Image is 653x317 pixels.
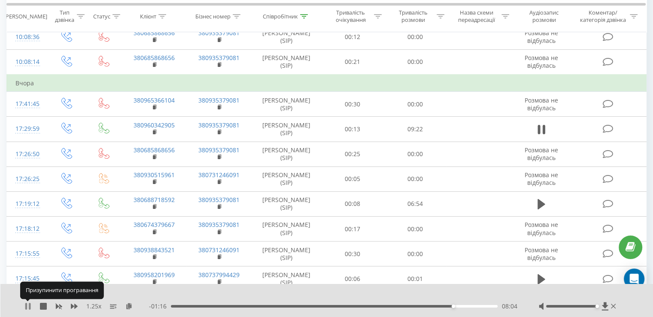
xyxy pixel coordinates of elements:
div: Аудіозапис розмови [519,9,569,24]
div: 17:41:45 [15,96,38,112]
a: 380685868656 [134,29,175,37]
div: 17:26:25 [15,171,38,187]
div: Статус [93,12,110,20]
td: 00:17 [322,217,384,242]
td: [PERSON_NAME] (SIP) [252,142,322,166]
span: - 01:16 [149,302,171,311]
span: Розмова не відбулась [525,146,558,162]
a: 380935379081 [198,54,240,62]
div: Назва схеми переадресації [454,9,499,24]
div: 17:15:55 [15,245,38,262]
div: 17:26:50 [15,146,38,163]
a: 380935379081 [198,196,240,204]
td: 00:00 [384,217,446,242]
td: 00:00 [384,166,446,191]
td: 00:25 [322,142,384,166]
div: 17:15:45 [15,270,38,287]
a: 380935379081 [198,29,240,37]
div: Призупинити програвання [20,282,104,299]
a: 380688718592 [134,196,175,204]
td: 00:00 [384,242,446,266]
div: Співробітник [263,12,298,20]
td: Вчора [7,75,647,92]
div: Клієнт [140,12,156,20]
td: 00:30 [322,92,384,117]
td: [PERSON_NAME] (SIP) [252,191,322,216]
a: 380674379667 [134,220,175,229]
div: 17:29:59 [15,121,38,137]
a: 380958201969 [134,271,175,279]
span: 08:04 [502,302,517,311]
span: Розмова не відбулась [525,29,558,45]
td: 00:30 [322,242,384,266]
span: Розмова не відбулась [525,246,558,262]
td: [PERSON_NAME] (SIP) [252,166,322,191]
div: Accessibility label [452,305,455,308]
td: [PERSON_NAME] (SIP) [252,117,322,142]
span: Розмова не відбулась [525,171,558,187]
td: [PERSON_NAME] (SIP) [252,266,322,291]
div: Тривалість розмови [392,9,434,24]
td: [PERSON_NAME] (SIP) [252,242,322,266]
td: [PERSON_NAME] (SIP) [252,217,322,242]
td: [PERSON_NAME] (SIP) [252,49,322,75]
div: 17:18:12 [15,220,38,237]
div: 17:19:12 [15,196,38,212]
a: 380685868656 [134,54,175,62]
span: Розмова не відбулась [525,220,558,236]
td: 00:21 [322,49,384,75]
span: Розмова не відбулась [525,54,558,69]
span: Розмова не відбулась [525,96,558,112]
td: 00:01 [384,266,446,291]
a: 380935379081 [198,121,240,129]
div: Accessibility label [595,305,598,308]
td: 00:00 [384,142,446,166]
td: 06:54 [384,191,446,216]
a: 380960342905 [134,121,175,129]
td: 00:12 [322,24,384,49]
a: 380731246091 [198,246,240,254]
td: [PERSON_NAME] (SIP) [252,24,322,49]
td: 00:08 [322,191,384,216]
a: 380965366104 [134,96,175,104]
div: Тип дзвінка [54,9,74,24]
div: Тривалість очікування [329,9,372,24]
td: 00:00 [384,92,446,117]
div: Бізнес номер [195,12,231,20]
td: 00:06 [322,266,384,291]
a: 380930515961 [134,171,175,179]
a: 380935379081 [198,146,240,154]
td: 00:00 [384,24,446,49]
td: 09:22 [384,117,446,142]
a: 380731246091 [198,171,240,179]
div: 10:08:14 [15,54,38,70]
td: 00:05 [322,166,384,191]
div: Коментар/категорія дзвінка [577,9,628,24]
td: 00:00 [384,49,446,75]
a: 380685868656 [134,146,175,154]
a: 380935379081 [198,96,240,104]
a: 380935379081 [198,220,240,229]
span: 1.25 x [86,302,101,311]
td: [PERSON_NAME] (SIP) [252,92,322,117]
a: 380737994429 [198,271,240,279]
a: 380938843521 [134,246,175,254]
td: 00:13 [322,117,384,142]
div: Open Intercom Messenger [624,269,644,289]
div: [PERSON_NAME] [4,12,47,20]
div: 10:08:36 [15,29,38,45]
